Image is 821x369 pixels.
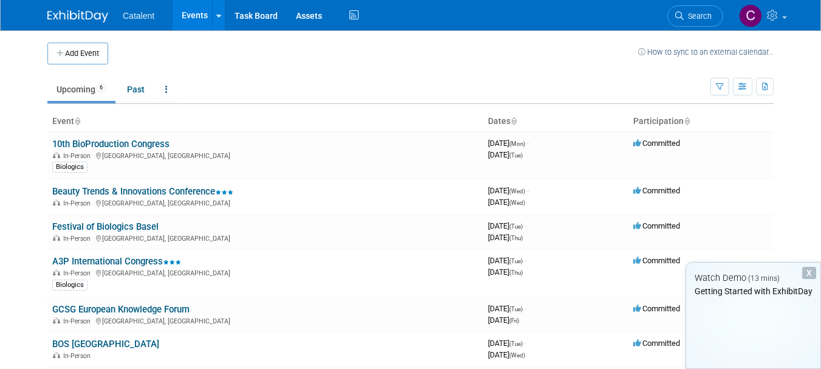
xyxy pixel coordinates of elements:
[63,152,94,160] span: In-Person
[684,12,712,21] span: Search
[633,139,680,148] span: Committed
[488,221,526,230] span: [DATE]
[524,221,526,230] span: -
[667,5,723,27] a: Search
[488,267,523,277] span: [DATE]
[118,78,154,101] a: Past
[524,339,526,348] span: -
[52,150,478,160] div: [GEOGRAPHIC_DATA], [GEOGRAPHIC_DATA]
[684,116,690,126] a: Sort by Participation Type
[52,280,88,291] div: Biologics
[53,199,60,205] img: In-Person Event
[739,4,762,27] img: Christina Szendi
[63,199,94,207] span: In-Person
[509,269,523,276] span: (Thu)
[509,199,525,206] span: (Wed)
[509,188,525,195] span: (Wed)
[53,152,60,158] img: In-Person Event
[483,111,628,132] th: Dates
[527,186,529,195] span: -
[524,304,526,313] span: -
[509,258,523,264] span: (Tue)
[63,317,94,325] span: In-Person
[509,340,523,347] span: (Tue)
[509,306,523,312] span: (Tue)
[53,352,60,358] img: In-Person Event
[47,111,483,132] th: Event
[748,274,780,283] span: (13 mins)
[52,198,478,207] div: [GEOGRAPHIC_DATA], [GEOGRAPHIC_DATA]
[633,304,680,313] span: Committed
[63,235,94,243] span: In-Person
[63,269,94,277] span: In-Person
[96,83,106,92] span: 6
[52,162,88,173] div: Biologics
[53,235,60,241] img: In-Person Event
[63,352,94,360] span: In-Person
[802,267,816,279] div: Dismiss
[52,221,159,232] a: Festival of Biologics Basel
[74,116,80,126] a: Sort by Event Name
[52,256,181,267] a: A3P International Congress
[509,317,519,324] span: (Fri)
[53,269,60,275] img: In-Person Event
[509,352,525,359] span: (Wed)
[488,304,526,313] span: [DATE]
[488,198,525,207] span: [DATE]
[53,317,60,323] img: In-Person Event
[686,272,820,285] div: Watch Demo
[509,140,525,147] span: (Mon)
[509,152,523,159] span: (Tue)
[123,11,154,21] span: Catalent
[524,256,526,265] span: -
[52,267,478,277] div: [GEOGRAPHIC_DATA], [GEOGRAPHIC_DATA]
[47,43,108,64] button: Add Event
[633,186,680,195] span: Committed
[52,186,233,197] a: Beauty Trends & Innovations Conference
[488,150,523,159] span: [DATE]
[488,139,529,148] span: [DATE]
[488,186,529,195] span: [DATE]
[633,339,680,348] span: Committed
[52,339,159,350] a: BOS [GEOGRAPHIC_DATA]
[509,223,523,230] span: (Tue)
[52,233,478,243] div: [GEOGRAPHIC_DATA], [GEOGRAPHIC_DATA]
[638,47,774,57] a: How to sync to an external calendar...
[52,304,190,315] a: GCSG European Knowledge Forum
[488,233,523,242] span: [DATE]
[633,256,680,265] span: Committed
[510,116,517,126] a: Sort by Start Date
[488,256,526,265] span: [DATE]
[52,139,170,150] a: 10th BioProduction Congress
[686,285,820,297] div: Getting Started with ExhibitDay
[52,316,478,325] div: [GEOGRAPHIC_DATA], [GEOGRAPHIC_DATA]
[47,78,115,101] a: Upcoming6
[527,139,529,148] span: -
[628,111,774,132] th: Participation
[633,221,680,230] span: Committed
[488,350,525,359] span: [DATE]
[488,316,519,325] span: [DATE]
[509,235,523,241] span: (Thu)
[488,339,526,348] span: [DATE]
[47,10,108,22] img: ExhibitDay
